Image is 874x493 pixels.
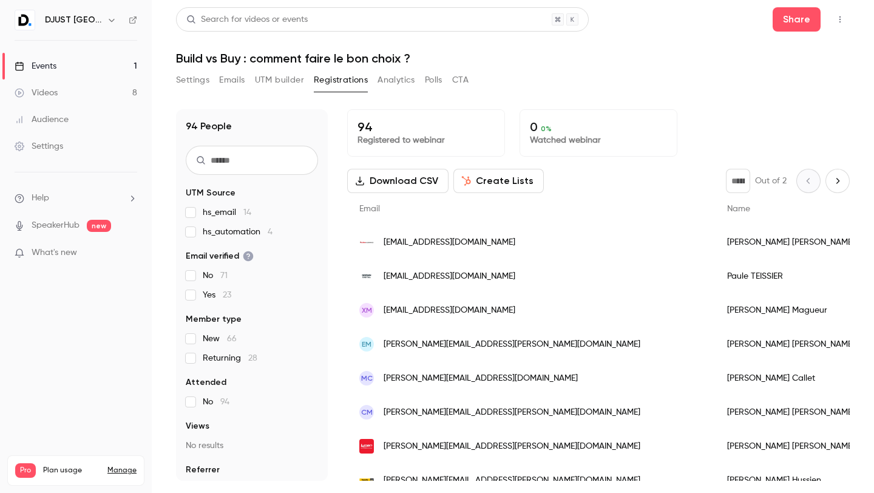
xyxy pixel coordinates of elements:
button: Download CSV [347,169,449,193]
div: [PERSON_NAME] [PERSON_NAME] [715,225,867,259]
button: Registrations [314,70,368,90]
span: [PERSON_NAME][EMAIL_ADDRESS][DOMAIN_NAME] [384,372,578,385]
span: [PERSON_NAME][EMAIL_ADDRESS][PERSON_NAME][DOMAIN_NAME] [384,440,640,453]
span: Help [32,192,49,205]
button: Create Lists [453,169,544,193]
img: tractafric-equipment.com [359,473,374,488]
span: hs_email [203,206,251,219]
button: Next page [825,169,850,193]
h1: Build vs Buy : comment faire le bon choix ? [176,51,850,66]
span: Yes [203,289,231,301]
span: [EMAIL_ADDRESS][DOMAIN_NAME] [384,304,515,317]
div: [PERSON_NAME] [PERSON_NAME] [715,327,867,361]
span: 66 [227,335,237,343]
div: Events [15,60,56,72]
span: new [87,220,111,232]
span: 28 [248,354,257,362]
span: Views [186,420,209,432]
p: No results [186,440,318,452]
a: Manage [107,466,137,475]
div: Settings [15,140,63,152]
li: help-dropdown-opener [15,192,137,205]
a: SpeakerHub [32,219,80,232]
span: XM [362,305,372,316]
span: [PERSON_NAME][EMAIL_ADDRESS][PERSON_NAME][DOMAIN_NAME] [384,474,640,487]
span: MC [361,373,373,384]
span: Pro [15,463,36,478]
span: No [203,396,229,408]
span: [EMAIL_ADDRESS][DOMAIN_NAME] [384,236,515,249]
div: [PERSON_NAME] Magueur [715,293,867,327]
span: Returning [203,352,257,364]
span: 14 [243,208,251,217]
span: hs_automation [203,226,273,238]
span: No [203,270,228,282]
span: What's new [32,246,77,259]
p: 94 [357,120,495,134]
div: Videos [15,87,58,99]
span: Member type [186,313,242,325]
p: Registered to webinar [357,134,495,146]
h6: DJUST [GEOGRAPHIC_DATA] [45,14,102,26]
h1: 94 People [186,119,232,134]
div: [PERSON_NAME] [PERSON_NAME] [715,429,867,463]
span: 94 [220,398,229,406]
span: Name [727,205,750,213]
button: Settings [176,70,209,90]
div: Audience [15,114,69,126]
p: 0 [530,120,667,134]
span: 71 [220,271,228,280]
img: lumen.ca [359,439,374,454]
img: auchan.fr [359,235,374,250]
iframe: Noticeable Trigger [123,248,137,259]
span: UTM Source [186,187,235,199]
img: decathlon.com [359,269,374,284]
p: Watched webinar [530,134,667,146]
span: New [203,333,237,345]
div: Search for videos or events [186,13,308,26]
span: Referrer [186,464,220,476]
button: Polls [425,70,442,90]
button: Analytics [378,70,415,90]
span: Attended [186,376,226,389]
span: 0 % [541,124,552,133]
img: DJUST France [15,10,35,30]
span: 4 [268,228,273,236]
button: CTA [452,70,469,90]
span: Email [359,205,380,213]
p: Out of 2 [755,175,787,187]
span: [PERSON_NAME][EMAIL_ADDRESS][PERSON_NAME][DOMAIN_NAME] [384,338,640,351]
div: [PERSON_NAME] [PERSON_NAME] [715,395,867,429]
div: [PERSON_NAME] Callet [715,361,867,395]
div: Paule TEISSIER [715,259,867,293]
span: Plan usage [43,466,100,475]
span: 23 [223,291,231,299]
span: Email verified [186,250,254,262]
span: [PERSON_NAME][EMAIL_ADDRESS][PERSON_NAME][DOMAIN_NAME] [384,406,640,419]
span: EM [362,339,371,350]
span: CM [361,407,373,418]
button: UTM builder [255,70,304,90]
button: Share [773,7,821,32]
span: [EMAIL_ADDRESS][DOMAIN_NAME] [384,270,515,283]
button: Emails [219,70,245,90]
